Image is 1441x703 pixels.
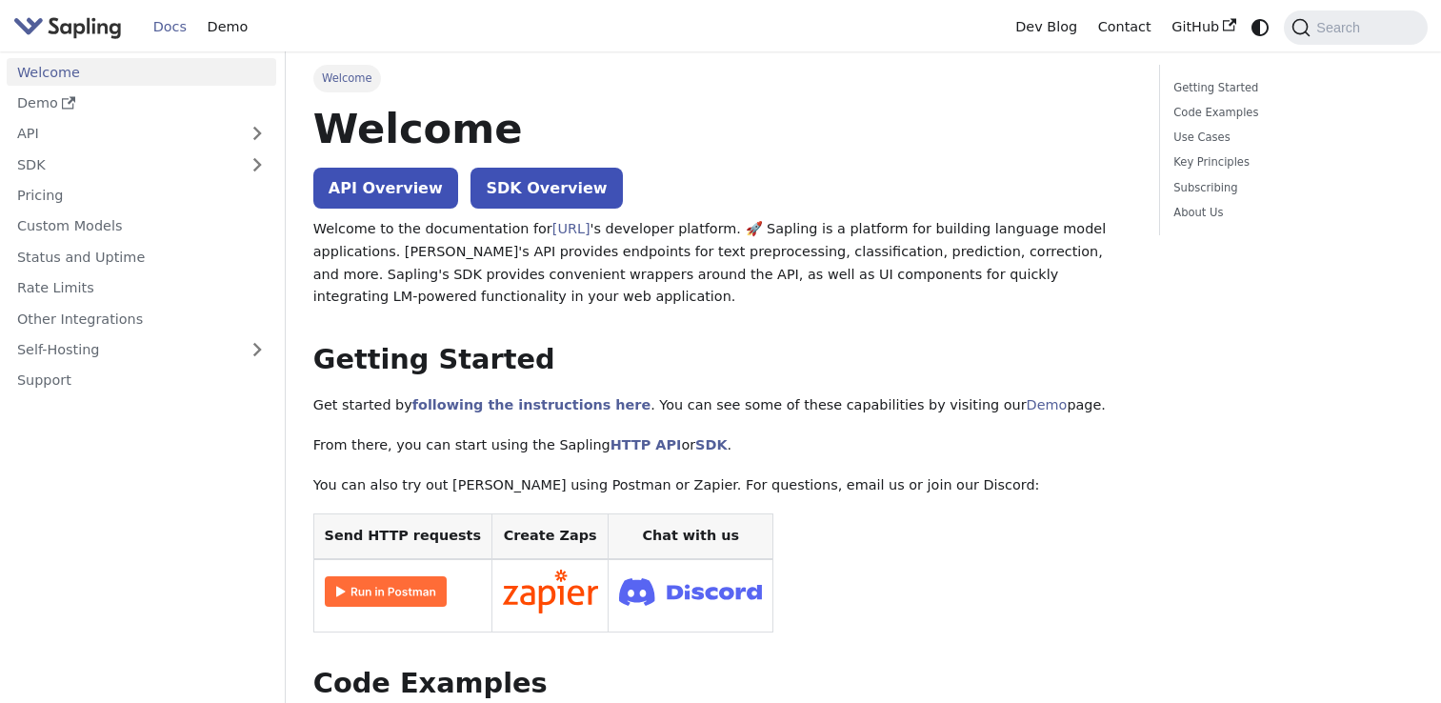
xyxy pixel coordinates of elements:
a: API [7,120,238,148]
a: GitHub [1161,12,1246,42]
h2: Code Examples [313,667,1131,701]
a: following the instructions here [412,397,650,412]
a: [URL] [552,221,590,236]
a: Self-Hosting [7,336,276,364]
a: Demo [197,12,258,42]
a: Status and Uptime [7,243,276,271]
a: Custom Models [7,212,276,240]
a: Welcome [7,58,276,86]
a: HTTP API [610,437,682,452]
h1: Welcome [313,103,1131,154]
button: Switch between dark and light mode (currently system mode) [1247,13,1274,41]
img: Join Discord [619,572,762,612]
button: Search (Command+K) [1284,10,1427,45]
button: Expand sidebar category 'SDK' [238,151,276,178]
button: Expand sidebar category 'API' [238,120,276,148]
a: Demo [7,90,276,117]
a: Support [7,367,276,394]
a: Sapling.aiSapling.ai [13,13,129,41]
img: Run in Postman [325,576,447,607]
a: SDK [7,151,238,178]
a: Pricing [7,182,276,210]
a: Getting Started [1173,79,1407,97]
th: Send HTTP requests [313,514,491,559]
a: About Us [1173,204,1407,222]
a: Rate Limits [7,274,276,302]
img: Sapling.ai [13,13,122,41]
p: Get started by . You can see some of these capabilities by visiting our page. [313,394,1131,417]
a: Dev Blog [1005,12,1087,42]
a: Other Integrations [7,305,276,332]
a: Contact [1088,12,1162,42]
a: API Overview [313,168,458,209]
span: Search [1311,20,1371,35]
h2: Getting Started [313,343,1131,377]
p: From there, you can start using the Sapling or . [313,434,1131,457]
a: Demo [1027,397,1068,412]
a: Code Examples [1173,104,1407,122]
a: Use Cases [1173,129,1407,147]
th: Create Zaps [491,514,609,559]
a: Subscribing [1173,179,1407,197]
p: You can also try out [PERSON_NAME] using Postman or Zapier. For questions, email us or join our D... [313,474,1131,497]
th: Chat with us [609,514,773,559]
p: Welcome to the documentation for 's developer platform. 🚀 Sapling is a platform for building lang... [313,218,1131,309]
a: SDK Overview [470,168,622,209]
a: Docs [143,12,197,42]
img: Connect in Zapier [503,570,598,613]
a: SDK [695,437,727,452]
a: Key Principles [1173,153,1407,171]
span: Welcome [313,65,381,91]
nav: Breadcrumbs [313,65,1131,91]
